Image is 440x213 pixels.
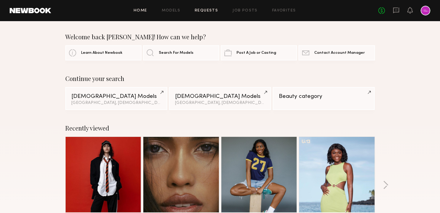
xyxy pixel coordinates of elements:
[175,101,265,105] div: [GEOGRAPHIC_DATA], [DEMOGRAPHIC_DATA] / [DEMOGRAPHIC_DATA]
[273,87,375,110] a: Beauty category
[236,51,276,55] span: Post A Job or Casting
[233,9,258,13] a: Job Posts
[81,51,122,55] span: Learn About Newbook
[65,124,375,132] div: Recently viewed
[65,45,142,60] a: Learn About Newbook
[159,51,194,55] span: Search For Models
[143,45,219,60] a: Search For Models
[65,87,167,110] a: [DEMOGRAPHIC_DATA] Models[GEOGRAPHIC_DATA], [DEMOGRAPHIC_DATA]
[279,94,369,99] div: Beauty category
[71,101,161,105] div: [GEOGRAPHIC_DATA], [DEMOGRAPHIC_DATA]
[272,9,296,13] a: Favorites
[195,9,218,13] a: Requests
[314,51,365,55] span: Contact Account Manager
[162,9,180,13] a: Models
[65,33,375,40] div: Welcome back [PERSON_NAME]! How can we help?
[169,87,271,110] a: [DEMOGRAPHIC_DATA] Models[GEOGRAPHIC_DATA], [DEMOGRAPHIC_DATA] / [DEMOGRAPHIC_DATA]
[134,9,147,13] a: Home
[71,94,161,99] div: [DEMOGRAPHIC_DATA] Models
[298,45,375,60] a: Contact Account Manager
[65,75,375,82] div: Continue your search
[175,94,265,99] div: [DEMOGRAPHIC_DATA] Models
[221,45,297,60] a: Post A Job or Casting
